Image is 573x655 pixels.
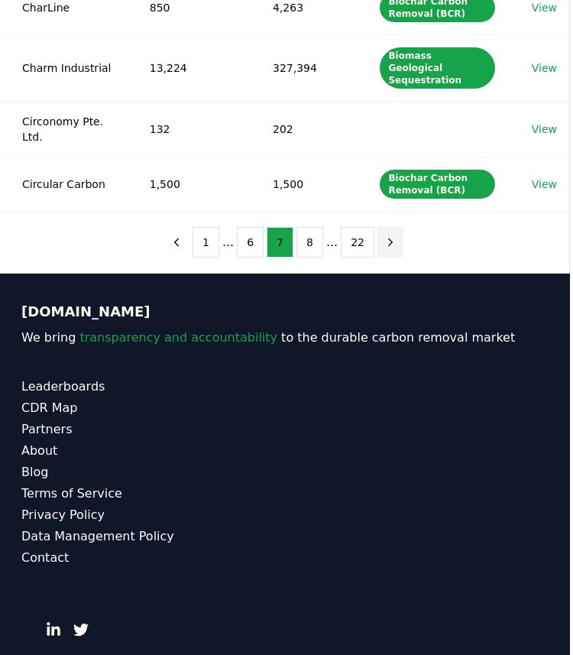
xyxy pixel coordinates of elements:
[21,463,545,482] a: Blog
[125,101,248,157] td: 132
[222,233,234,251] li: ...
[21,301,545,323] p: [DOMAIN_NAME]
[46,622,61,637] a: LinkedIn
[79,330,277,345] span: transparency and accountability
[21,485,545,503] a: Terms of Service
[380,47,494,89] div: Biomass Geological Sequestration
[125,34,248,101] td: 13,224
[73,622,89,637] a: Twitter
[532,122,557,137] a: View
[377,227,403,258] button: next page
[193,227,219,258] button: 1
[21,420,545,439] a: Partners
[21,329,545,347] p: We bring to the durable carbon removal market
[532,177,557,192] a: View
[296,227,323,258] button: 8
[380,170,494,199] div: Biochar Carbon Removal (BCR)
[248,157,355,211] td: 1,500
[341,227,374,258] button: 22
[163,227,189,258] button: previous page
[248,101,355,157] td: 202
[248,34,355,101] td: 327,394
[21,442,545,460] a: About
[21,506,545,524] a: Privacy Policy
[326,233,338,251] li: ...
[125,157,248,211] td: 1,500
[532,60,557,76] a: View
[21,549,545,567] a: Contact
[237,227,264,258] button: 6
[21,399,545,417] a: CDR Map
[21,527,545,546] a: Data Management Policy
[21,378,545,396] a: Leaderboards
[267,227,293,258] button: 7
